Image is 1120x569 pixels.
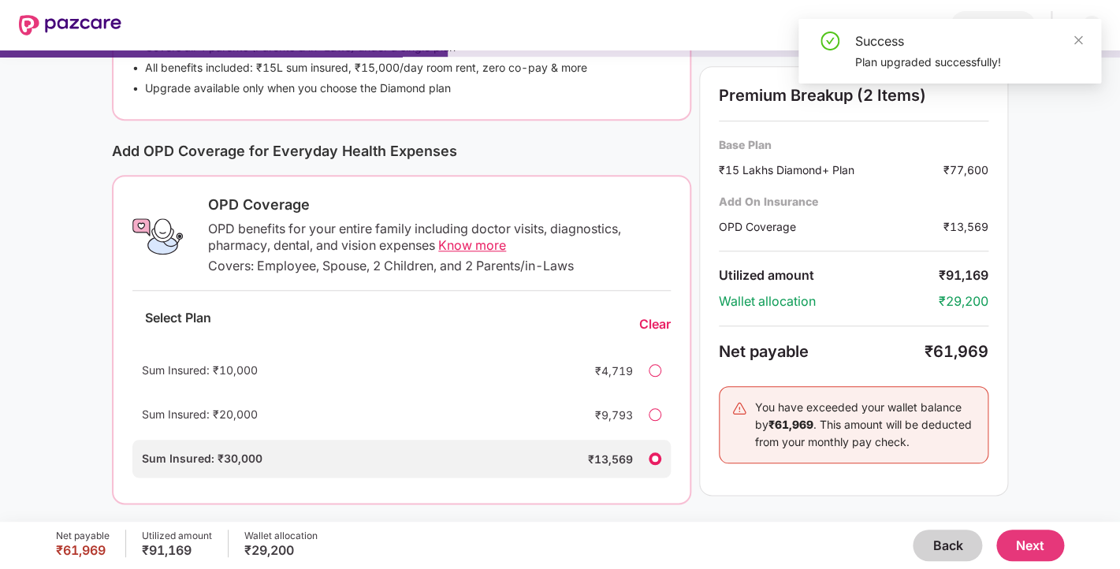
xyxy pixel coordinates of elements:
button: Back [913,530,982,561]
span: Sum Insured: ₹20,000 [142,407,258,421]
div: Add OPD Coverage for Everyday Health Expenses [112,143,691,159]
div: Utilized amount [142,530,212,542]
div: Base Plan [719,137,988,152]
img: svg+xml;base64,PHN2ZyB4bWxucz0iaHR0cDovL3d3dy53My5vcmcvMjAwMC9zdmciIHdpZHRoPSIyNCIgaGVpZ2h0PSIyNC... [731,400,747,416]
span: close [1073,35,1084,46]
span: check-circle [820,32,839,50]
div: ₹29,200 [244,542,318,558]
div: Clear [639,316,671,333]
span: Sum Insured: ₹30,000 [142,452,262,465]
div: Add On Insurance [719,194,988,209]
div: ₹29,200 [939,293,988,310]
div: ₹15 Lakhs Diamond+ Plan [719,162,943,178]
div: Utilized amount [719,267,939,284]
div: Net payable [56,530,110,542]
div: Covers: Employee, Spouse, 2 Children, and 2 Parents/in-Laws [208,258,671,274]
button: Next [996,530,1064,561]
div: Net payable [719,342,925,361]
div: ₹13,569 [943,218,988,235]
span: Sum Insured: ₹10,000 [142,363,258,377]
div: Wallet allocation [244,530,318,542]
li: Upgrade available only when you choose the Diamond plan [132,80,671,97]
div: ₹91,169 [939,267,988,284]
div: ₹77,600 [943,162,988,178]
div: OPD benefits for your entire family including doctor visits, diagnostics, pharmacy, dental, and v... [208,221,671,254]
div: OPD Coverage [208,195,671,214]
img: OPD Coverage [132,211,183,262]
div: You have exceeded your wallet balance by . This amount will be deducted from your monthly pay check. [755,399,976,451]
span: Know more [438,237,506,253]
div: ₹91,169 [142,542,212,558]
b: ₹61,969 [768,418,813,431]
div: ₹61,969 [925,342,988,361]
li: All benefits included: ₹15L sum insured, ₹15,000/day room rent, zero co-pay & more [132,59,671,76]
div: Premium Breakup (2 Items) [719,86,988,105]
div: OPD Coverage [719,218,943,235]
div: Select Plan [132,310,224,339]
div: Plan upgraded successfully! [855,54,1082,71]
div: ₹61,969 [56,542,110,558]
img: New Pazcare Logo [19,15,121,35]
div: ₹4,719 [570,363,633,379]
div: ₹13,569 [570,451,633,467]
div: Wallet allocation [719,293,939,310]
div: Success [855,32,1082,50]
div: ₹9,793 [570,407,633,423]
